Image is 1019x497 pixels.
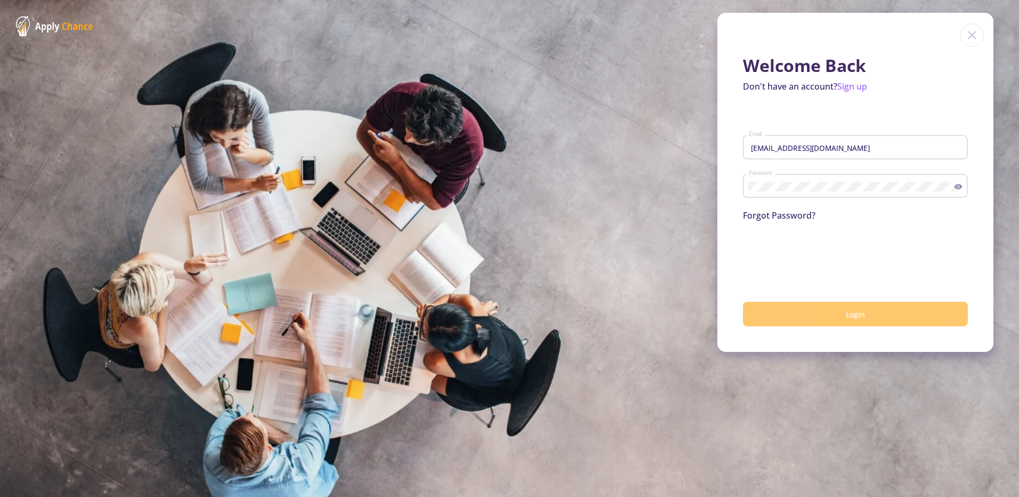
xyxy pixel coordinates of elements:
span: Login [846,309,865,319]
a: Sign up [837,81,867,92]
p: Don't have an account? [743,80,968,93]
img: ApplyChance Logo [16,16,93,36]
a: Forgot Password? [743,210,815,221]
iframe: reCAPTCHA [743,235,905,276]
img: close icon [960,23,984,47]
button: Login [743,302,968,327]
h1: Welcome Back [743,55,968,76]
